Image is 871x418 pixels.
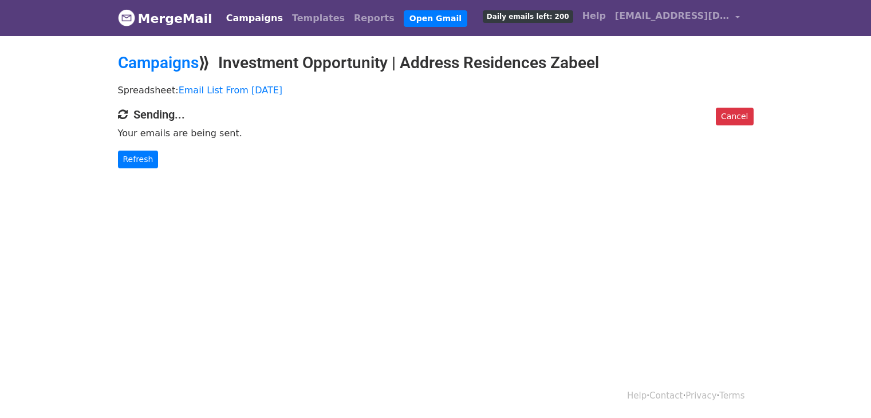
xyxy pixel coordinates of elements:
a: Email List From [DATE] [179,85,282,96]
a: Cancel [716,108,753,125]
a: [EMAIL_ADDRESS][DOMAIN_NAME] [610,5,744,31]
a: Open Gmail [404,10,467,27]
a: MergeMail [118,6,212,30]
h2: ⟫ Investment Opportunity | Address Residences Zabeel [118,53,754,73]
a: Templates [287,7,349,30]
p: Spreadsheet: [118,84,754,96]
a: Help [627,391,647,401]
a: Campaigns [222,7,287,30]
span: Daily emails left: 200 [483,10,573,23]
h4: Sending... [118,108,754,121]
a: Campaigns [118,53,199,72]
a: Contact [649,391,683,401]
a: Help [578,5,610,27]
a: Reports [349,7,399,30]
a: Daily emails left: 200 [478,5,578,27]
img: MergeMail logo [118,9,135,26]
a: Terms [719,391,744,401]
a: Refresh [118,151,159,168]
a: Privacy [685,391,716,401]
span: [EMAIL_ADDRESS][DOMAIN_NAME] [615,9,730,23]
p: Your emails are being sent. [118,127,754,139]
